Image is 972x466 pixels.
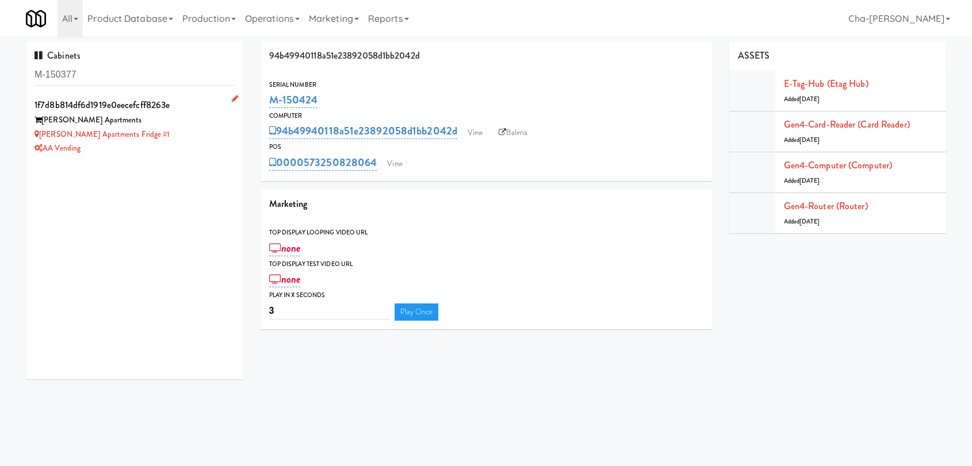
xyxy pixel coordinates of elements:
[799,217,820,226] span: [DATE]
[784,77,868,90] a: E-tag-hub (Etag Hub)
[26,92,243,160] li: 1f7d8b814df6d1919e0eecefcff8263e[PERSON_NAME] Apartments [PERSON_NAME] Apartments Fridge #1AA Ven...
[35,64,235,86] input: Search cabinets
[35,113,235,128] div: [PERSON_NAME] Apartments
[35,129,170,140] a: [PERSON_NAME] Apartments Fridge #1
[462,124,488,141] a: View
[738,49,770,62] span: ASSETS
[269,290,703,301] div: Play in X seconds
[269,155,377,171] a: 0000573250828064
[269,123,457,139] a: 94b49940118a51e23892058d1bb2042d
[269,240,301,256] a: none
[799,95,820,103] span: [DATE]
[395,303,439,321] a: Play Once
[784,136,820,144] span: Added
[784,199,868,213] a: Gen4-router (Router)
[269,110,703,122] div: Computer
[35,49,81,62] span: Cabinets
[26,9,46,29] img: Micromart
[381,155,408,172] a: View
[269,259,703,270] div: Top Display Test Video Url
[493,124,533,141] a: Balena
[269,271,301,287] a: none
[784,176,820,185] span: Added
[35,97,235,114] div: 1f7d8b814df6d1919e0eecefcff8263e
[784,95,820,103] span: Added
[269,197,308,210] span: Marketing
[269,227,703,238] div: Top Display Looping Video Url
[261,41,712,71] div: 94b49940118a51e23892058d1bb2042d
[784,217,820,226] span: Added
[269,79,703,91] div: Serial Number
[784,118,910,131] a: Gen4-card-reader (Card Reader)
[799,136,820,144] span: [DATE]
[269,92,318,108] a: M-150424
[269,141,703,153] div: POS
[799,176,820,185] span: [DATE]
[784,159,892,172] a: Gen4-computer (Computer)
[35,143,81,153] a: AA Vending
